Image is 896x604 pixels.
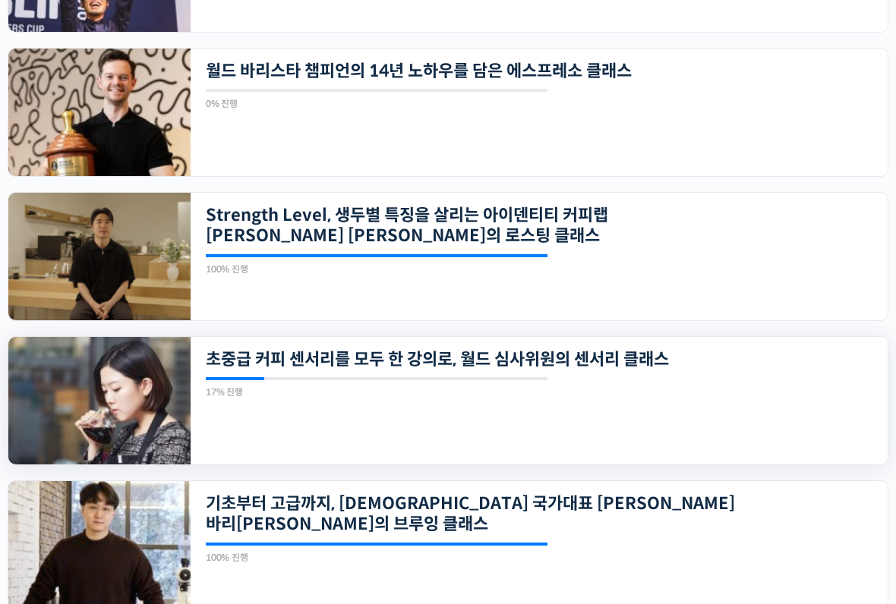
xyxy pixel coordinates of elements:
span: 대화 [139,502,157,514]
span: 설정 [235,501,253,513]
a: 홈 [5,478,100,516]
a: 대화 [100,478,196,516]
div: 100% 진행 [206,266,547,275]
a: 월드 바리스타 챔피언의 14년 노하우를 담은 에스프레소 클래스 [206,61,739,82]
a: Strength Level, 생두별 특징을 살리는 아이덴티티 커피랩 [PERSON_NAME] [PERSON_NAME]의 로스팅 클래스 [206,206,739,247]
div: 100% 진행 [206,554,547,563]
div: 0% 진행 [206,100,547,109]
div: 17% 진행 [206,389,547,398]
a: 기초부터 고급까지, [DEMOGRAPHIC_DATA] 국가대표 [PERSON_NAME] 바리[PERSON_NAME]의 브루잉 클래스 [206,494,739,536]
a: 초중급 커피 센서리를 모두 한 강의로, 월드 심사위원의 센서리 클래스 [206,350,739,370]
span: 홈 [48,501,57,513]
a: 설정 [196,478,292,516]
